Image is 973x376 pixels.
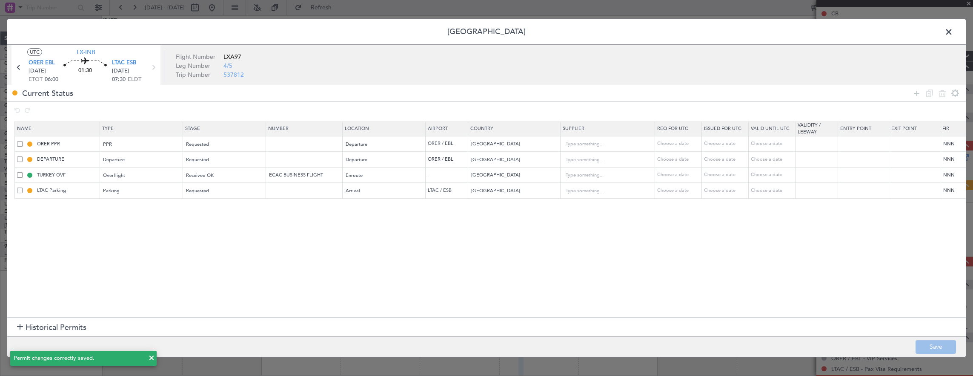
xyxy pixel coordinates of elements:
span: Fir [942,125,949,132]
header: [GEOGRAPHIC_DATA] [7,19,966,45]
span: Entry Point [840,125,871,132]
span: Validity / Leeway [798,122,821,136]
div: Permit changes correctly saved. [14,354,144,363]
span: Exit Point [891,125,917,132]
